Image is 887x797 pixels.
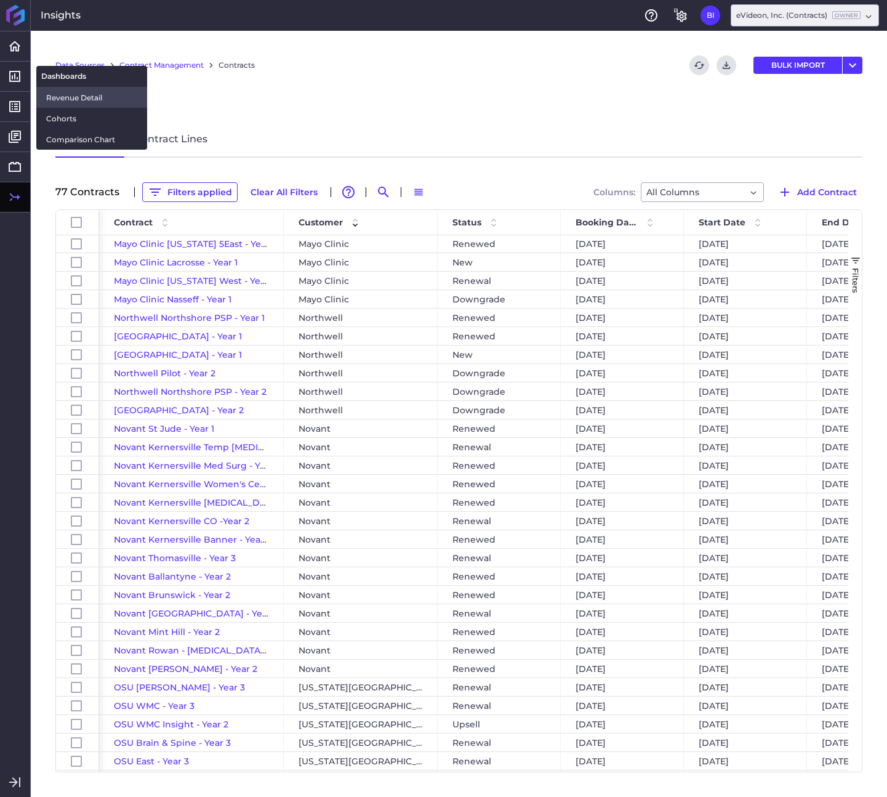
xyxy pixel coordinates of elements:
div: Renewed [438,235,561,253]
a: Novant Mint Hill - Year 2 [114,626,220,637]
a: Novant Brunswick - Year 2 [114,589,230,601]
div: Press SPACE to select this row. [56,549,99,567]
div: [DATE] [561,346,684,363]
span: Booking Date [576,217,638,228]
div: Press SPACE to select this row. [56,493,99,512]
div: [DATE] [561,382,684,400]
button: Download [716,55,736,75]
div: [DATE] [684,401,807,419]
div: [DATE] [684,382,807,400]
div: [DATE] [684,752,807,770]
div: [DATE] [561,475,684,493]
div: New [438,253,561,271]
div: [DATE] [561,309,684,326]
div: Press SPACE to select this row. [56,438,99,456]
a: Novant Kernersville Women's Center - Year 1 [114,479,311,490]
div: Renewal [438,512,561,530]
span: Mayo Clinic [US_STATE] West - Year 3 [114,275,276,286]
span: Mayo Clinic [US_STATE] 5East - Year 1 [114,238,275,249]
span: Novant Kernersville CO -Year 2 [114,516,249,527]
span: OSU Brain & Spine - Year 3 [114,737,231,748]
div: [DATE] [561,530,684,548]
a: Novant [PERSON_NAME] - Year 2 [114,663,257,674]
div: [DATE] [684,678,807,696]
span: Northwell [299,365,343,382]
div: Renewed [438,530,561,548]
div: Press SPACE to select this row. [56,309,99,327]
div: [DATE] [684,290,807,308]
div: [DATE] [561,253,684,271]
div: Renewal [438,438,561,456]
a: Novant Kernersville Banner - Year 1 [114,534,270,545]
div: [DATE] [684,715,807,733]
div: [DATE] [561,678,684,696]
span: All Columns [646,185,699,200]
div: Renewed [438,309,561,326]
span: Filters [851,268,861,293]
div: [DATE] [684,346,807,363]
div: Renewal [438,549,561,567]
div: Downgrade [438,382,561,400]
span: Customer [299,217,343,228]
span: Mayo Clinic [299,254,349,271]
span: Novant [299,549,331,567]
div: [DATE] [684,272,807,289]
div: Press SPACE to select this row. [56,530,99,549]
div: Downgrade [438,290,561,308]
div: Press SPACE to select this row. [56,771,99,789]
button: Filters applied [142,182,238,202]
div: Press SPACE to select this row. [56,327,99,346]
span: Novant [299,512,331,530]
button: General Settings [671,6,691,25]
div: [DATE] [561,771,684,788]
a: Novant [GEOGRAPHIC_DATA] - Year 2 [114,608,278,619]
span: OSU WMC Insight - Year 2 [114,719,228,730]
div: Renewed [438,475,561,493]
div: [DATE] [684,419,807,437]
button: Add Contract [772,182,862,202]
div: [DATE] [561,419,684,437]
span: Start Date [699,217,745,228]
a: Novant Rowan - [MEDICAL_DATA] Year 2 [114,645,292,656]
div: Press SPACE to select this row. [56,604,99,623]
div: Press SPACE to select this row. [56,697,99,715]
div: [DATE] [561,641,684,659]
div: [DATE] [561,327,684,345]
button: Help [641,6,661,25]
span: [US_STATE][GEOGRAPHIC_DATA] [299,734,423,751]
span: Northwell [299,346,343,363]
span: [GEOGRAPHIC_DATA] - Year 1 [114,349,242,360]
div: [DATE] [684,327,807,345]
span: Novant [299,623,331,641]
a: Northwell Pilot - Year 2 [114,368,215,379]
a: OSU [PERSON_NAME] - Year 3 [114,682,245,693]
div: [DATE] [561,752,684,770]
div: [DATE] [561,604,684,622]
div: [DATE] [684,438,807,456]
span: Mayo Clinic [299,235,349,253]
a: Mayo Clinic Nasseff - Year 1 [114,294,231,305]
span: Mayo Clinic [299,272,349,289]
div: [DATE] [684,253,807,271]
div: [DATE] [561,456,684,474]
span: Novant [299,457,331,474]
div: Press SPACE to select this row. [56,715,99,734]
span: Novant [299,439,331,456]
div: [DATE] [684,660,807,678]
span: Novant [299,475,331,493]
div: Press SPACE to select this row. [56,641,99,660]
span: Novant [299,531,331,548]
div: Press SPACE to select this row. [56,586,99,604]
span: Novant Kernersville [MEDICAL_DATA] Expansion - Year 2 [114,497,363,508]
a: Novant Kernersville Temp [MEDICAL_DATA] - Year 3 [114,442,342,453]
span: Novant [299,420,331,437]
a: Novant Ballantyne - Year 2 [114,571,231,582]
div: [DATE] [561,290,684,308]
a: [GEOGRAPHIC_DATA] - Year 1 [114,331,242,342]
div: eVideon, Inc. (Contracts) [736,10,861,21]
span: Mayo Clinic [299,291,349,308]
